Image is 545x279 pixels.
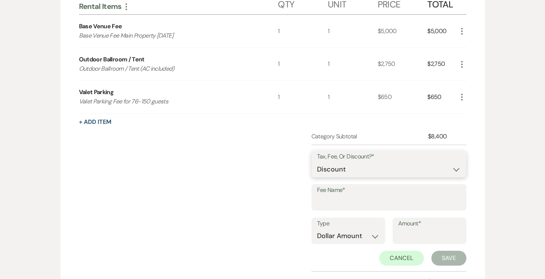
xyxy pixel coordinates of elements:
[311,132,428,141] div: Category Subtotal
[317,185,461,196] label: Fee Name*
[427,15,457,48] div: $5,000
[379,251,424,266] button: Cancel
[79,119,111,125] button: + Add Item
[79,97,258,106] p: Valet Parking Fee for 76-150 guests
[317,151,461,162] label: Tax, Fee, Or Discount?*
[278,48,328,81] div: 1
[378,81,428,113] div: $650
[431,251,466,266] button: Save
[328,81,378,113] div: 1
[317,218,380,229] label: Type
[79,55,145,64] div: Outdoor Ballroom / Tent
[398,218,461,229] label: Amount*
[427,48,457,81] div: $2,750
[378,48,428,81] div: $2,750
[328,48,378,81] div: 1
[378,15,428,48] div: $5,000
[79,64,258,74] p: Outdoor Ballroom / Tent (AC included)
[428,132,457,141] div: $8,400
[79,1,278,11] div: Rental Items
[79,31,258,41] p: Base Venue Fee Main Property [DATE]
[79,22,122,31] div: Base Venue Fee
[328,15,378,48] div: 1
[427,81,457,113] div: $650
[79,88,114,97] div: Valet Parking
[278,15,328,48] div: 1
[278,81,328,113] div: 1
